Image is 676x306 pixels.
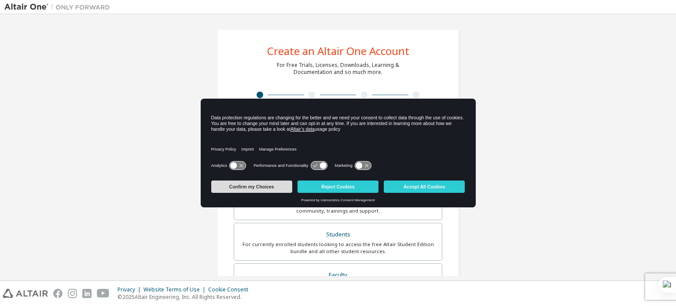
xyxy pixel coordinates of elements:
img: youtube.svg [97,289,110,298]
div: Create an Altair One Account [267,46,409,56]
div: For Free Trials, Licenses, Downloads, Learning & Documentation and so much more. [277,62,399,76]
img: facebook.svg [53,289,62,298]
div: Faculty [239,269,437,281]
div: Cookie Consent [208,286,253,293]
p: © 2025 Altair Engineering, Inc. All Rights Reserved. [118,293,253,301]
div: Students [239,229,437,241]
img: Altair One [4,3,114,11]
div: Privacy [118,286,143,293]
div: Website Terms of Use [143,286,208,293]
div: For currently enrolled students looking to access the free Altair Student Edition bundle and all ... [239,241,437,255]
img: instagram.svg [68,289,77,298]
img: linkedin.svg [82,289,92,298]
img: altair_logo.svg [3,289,48,298]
